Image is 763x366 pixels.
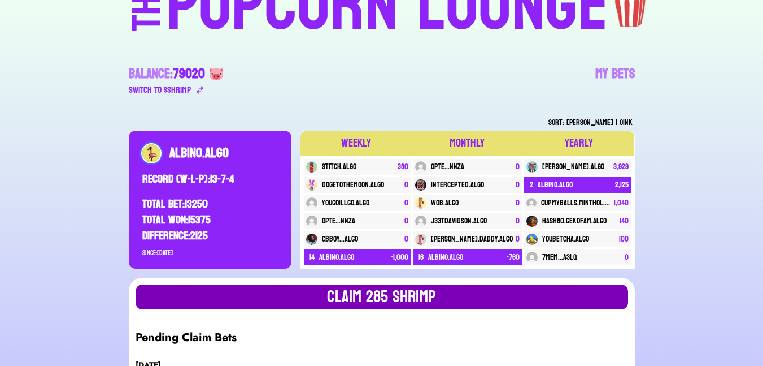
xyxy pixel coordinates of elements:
[507,252,520,263] div: -760
[620,115,633,130] span: OINK
[428,252,463,263] div: albino.algo
[542,252,577,263] div: 7MEM...A3LQ
[431,197,459,209] div: wob.algo
[319,252,354,263] div: albino.algo
[169,144,278,162] div: ALBINO.ALGO
[431,234,513,245] div: [PERSON_NAME].daddy.algo
[322,216,355,227] div: OPTE...NNZA
[404,197,408,209] div: 0
[619,234,629,245] div: 100
[615,179,629,191] div: 2,125
[322,161,356,173] div: stitch.algo
[516,234,520,245] div: 0
[418,252,424,263] div: 16
[542,234,589,245] div: youbetcha.algo
[530,179,533,191] div: 2
[142,162,278,196] div: RECORD (W-L-P): 13 - 7 - 4
[404,234,408,245] div: 0
[142,228,278,244] div: DIFFERENCE: 2125
[404,216,408,227] div: 0
[565,135,593,151] div: YEARLY
[516,161,520,173] div: 0
[129,65,205,83] div: Balance:
[620,216,629,227] div: 140
[542,216,607,227] div: hash80.gekofam.algo
[142,196,278,212] div: TOTAL BET: 13250
[309,252,315,263] div: 14
[625,252,629,263] div: 0
[566,115,613,130] span: [PERSON_NAME]
[322,197,369,209] div: yougoillgo.algo
[173,62,205,86] span: 79020
[129,115,635,131] div: Sort: |
[538,179,573,191] div: albino.algo
[516,216,520,227] div: 0
[431,179,484,191] div: intercepted.algo
[322,179,384,191] div: dogetothemoon.algo
[516,197,520,209] div: 0
[322,234,358,245] div: cbboy...algo
[391,252,408,263] div: -1,000
[542,161,604,173] div: [PERSON_NAME].algo
[431,161,464,173] div: OPTE...NNZA
[341,135,371,151] div: WEEKLY
[142,248,278,257] div: Since: [DATE]
[210,67,223,81] img: 🐷
[595,65,635,97] a: My Bets
[129,83,191,97] div: Switch to $ SHRIMP
[136,285,628,309] button: Claim 285 SHRIMP
[404,179,408,191] div: 0
[613,161,629,173] div: 3,929
[142,212,278,228] div: TOTAL WON: 15375
[450,135,485,151] div: MONTHLY
[431,216,487,227] div: j33tdavidson.algo
[516,179,520,191] div: 0
[398,161,408,173] div: 380
[614,197,629,209] div: 1,040
[541,197,612,209] div: cupmyballs.minthol.algo
[136,316,628,359] div: Pending Claim Bets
